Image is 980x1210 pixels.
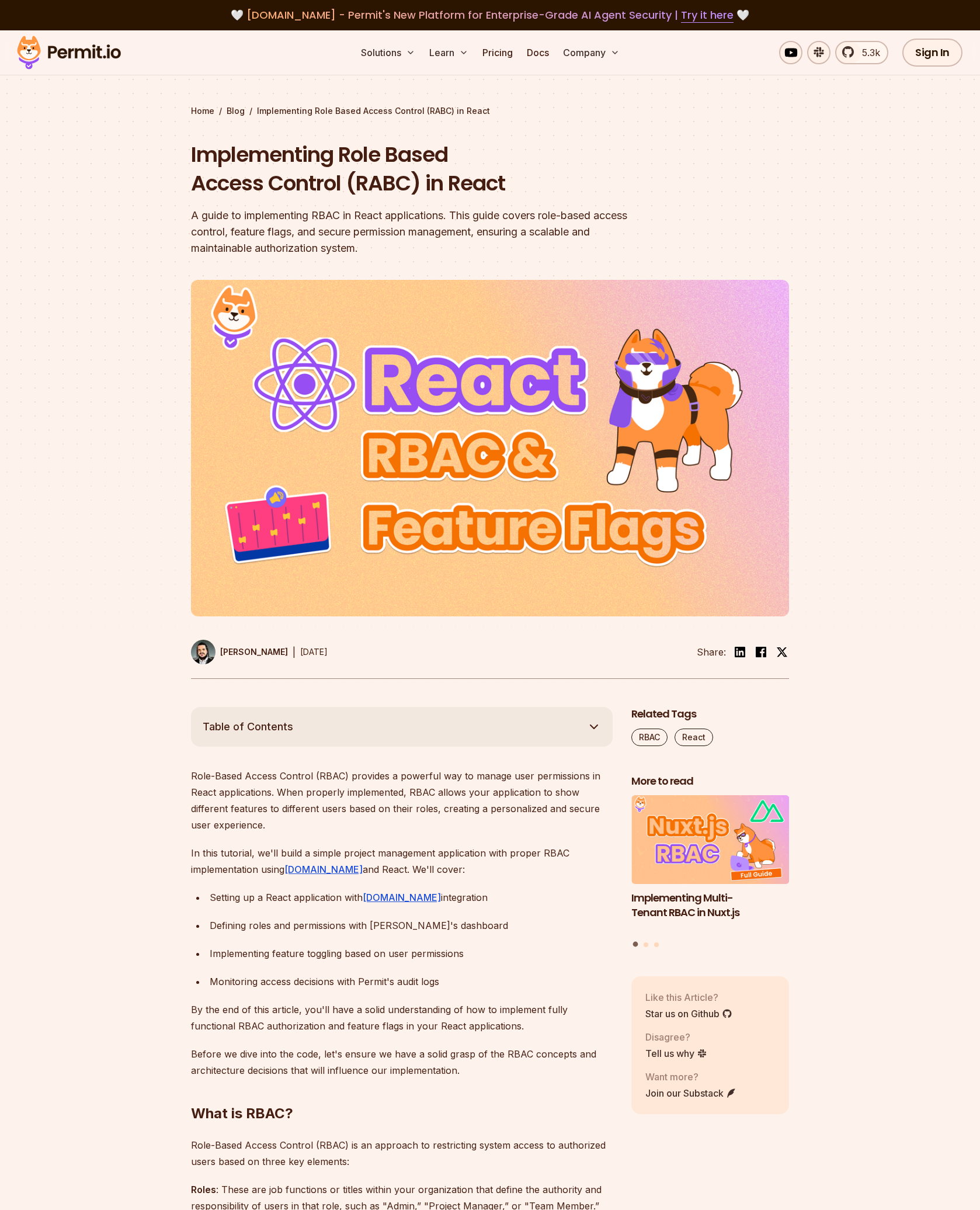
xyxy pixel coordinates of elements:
[631,891,789,920] h3: Implementing Multi-Tenant RBAC in Nuxt.js
[697,645,726,659] li: Share:
[633,942,638,947] button: Go to slide 1
[356,41,420,64] button: Solutions
[246,8,734,22] span: [DOMAIN_NAME] - Permit's New Platform for Enterprise-Grade AI Agent Security |
[654,942,659,946] button: Go to slide 3
[478,41,517,64] a: Pricing
[293,645,296,659] div: |
[191,845,613,878] p: In this tutorial, we'll build a simple project management application with proper RBAC implementa...
[191,105,214,117] a: Home
[203,719,293,735] span: Table of Contents
[631,707,789,722] h2: Related Tags
[645,1070,736,1084] p: Want more?
[631,774,789,789] h2: More to read
[645,990,732,1004] p: Like this Article?
[835,41,888,64] a: 5.3k
[733,645,747,659] img: linkedin
[522,41,554,64] a: Docs
[210,889,613,906] div: Setting up a React application with integration
[644,942,648,946] button: Go to slide 2
[631,795,789,934] a: Implementing Multi-Tenant RBAC in Nuxt.jsImplementing Multi-Tenant RBAC in Nuxt.js
[902,39,962,67] a: Sign In
[191,207,640,256] div: A guide to implementing RBAC in React applications. This guide covers role-based access control, ...
[675,729,713,746] a: React
[220,646,288,658] p: [PERSON_NAME]
[645,1086,736,1100] a: Join our Substack
[191,1058,613,1123] h2: What is RBAC?
[425,41,473,64] button: Learn
[284,864,363,875] a: [DOMAIN_NAME]
[855,46,880,60] span: 5.3k
[645,1030,707,1044] p: Disagree?
[681,8,734,23] a: Try it here
[191,140,640,198] h1: Implementing Role Based Access Control (RABC) in React
[191,1046,613,1079] p: Before we dive into the code, let's ensure we have a solid grasp of the RBAC concepts and archite...
[191,1001,613,1034] p: By the end of this article, you'll have a solid understanding of how to implement fully functiona...
[631,795,789,884] img: Implementing Multi-Tenant RBAC in Nuxt.js
[210,945,613,962] div: Implementing feature toggling based on user permissions
[191,640,216,664] img: Gabriel L. Manor
[210,973,613,990] div: Monitoring access decisions with Permit's audit logs
[191,280,789,616] img: Implementing Role Based Access Control (RABC) in React
[191,768,613,833] p: Role-Based Access Control (RBAC) provides a powerful way to manage user permissions in React appl...
[754,645,768,659] img: facebook
[191,707,613,747] button: Table of Contents
[227,105,245,117] a: Blog
[645,1007,732,1021] a: Star us on Github
[191,1184,216,1195] strong: Roles
[191,640,288,664] a: [PERSON_NAME]
[191,1137,613,1170] p: Role-Based Access Control (RBAC) is an approach to restricting system access to authorized users ...
[300,647,328,657] time: [DATE]
[631,795,789,934] li: 1 of 3
[191,105,789,117] div: / /
[776,646,788,658] img: twitter
[645,1046,707,1060] a: Tell us why
[210,917,613,934] div: Defining roles and permissions with [PERSON_NAME]'s dashboard
[12,33,126,72] img: Permit logo
[363,892,441,903] a: [DOMAIN_NAME]
[28,7,952,23] div: 🤍 🤍
[631,729,668,746] a: RBAC
[558,41,624,64] button: Company
[631,795,789,948] div: Posts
